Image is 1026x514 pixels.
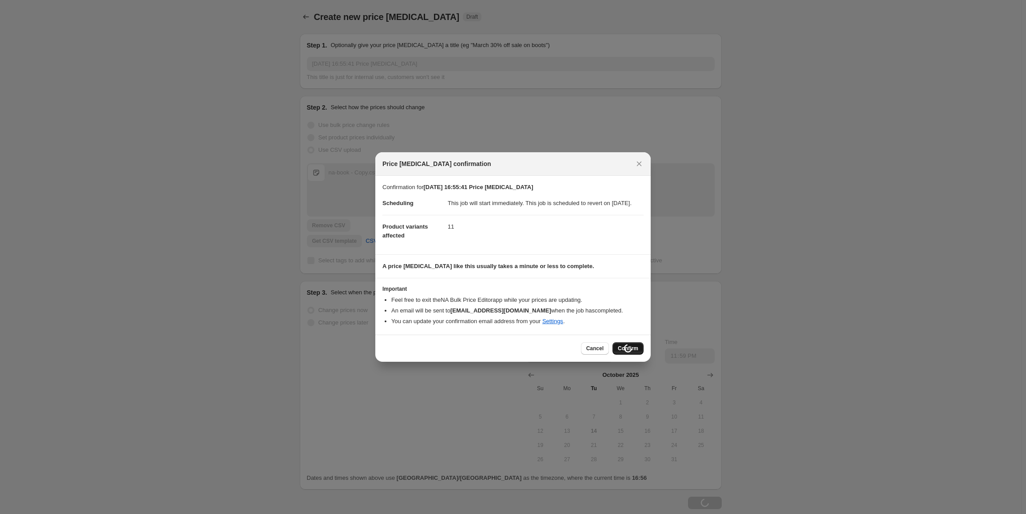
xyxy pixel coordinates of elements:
dd: This job will start immediately. This job is scheduled to revert on [DATE]. [448,192,644,215]
b: [DATE] 16:55:41 Price [MEDICAL_DATA] [423,184,533,190]
a: Settings [542,318,563,324]
b: [EMAIL_ADDRESS][DOMAIN_NAME] [450,307,551,314]
h3: Important [382,285,644,293]
span: Cancel [586,345,604,352]
p: Confirmation for [382,183,644,192]
span: Price [MEDICAL_DATA] confirmation [382,159,491,168]
dd: 11 [448,215,644,238]
span: Product variants affected [382,223,428,239]
li: An email will be sent to when the job has completed . [391,306,644,315]
b: A price [MEDICAL_DATA] like this usually takes a minute or less to complete. [382,263,594,269]
button: Close [633,158,645,170]
li: Feel free to exit the NA Bulk Price Editor app while your prices are updating. [391,296,644,304]
span: Scheduling [382,200,414,206]
button: Cancel [581,342,609,355]
li: You can update your confirmation email address from your . [391,317,644,326]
